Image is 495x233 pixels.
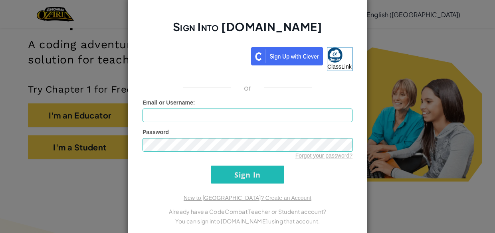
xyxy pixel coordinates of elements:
[143,129,169,135] span: Password
[244,83,251,93] p: or
[251,47,323,65] img: clever_sso_button@2x.png
[143,99,195,107] label: :
[139,46,251,64] iframe: Sign in with Google Button
[143,207,352,216] p: Already have a CodeCombat Teacher or Student account?
[211,166,284,184] input: Sign In
[327,47,343,63] img: classlink-logo-small.png
[143,19,352,42] h2: Sign Into [DOMAIN_NAME]
[143,216,352,226] p: You can sign into [DOMAIN_NAME] using that account.
[184,195,311,201] a: New to [GEOGRAPHIC_DATA]? Create an Account
[295,152,352,159] a: Forgot your password?
[327,63,352,70] span: ClassLink
[143,99,193,106] span: Email or Username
